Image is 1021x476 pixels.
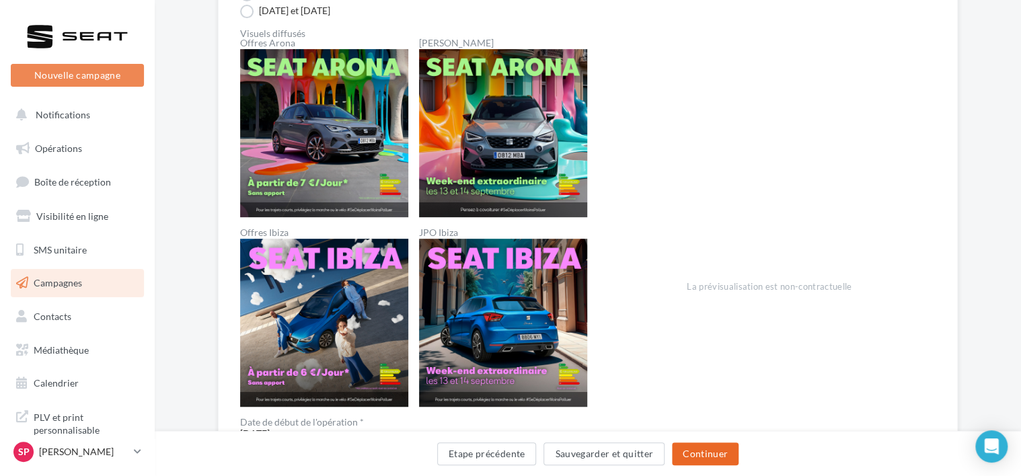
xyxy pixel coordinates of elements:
[437,442,537,465] button: Etape précédente
[8,303,147,331] a: Contacts
[543,442,665,465] button: Sauvegarder et quitter
[8,134,147,163] a: Opérations
[34,311,71,322] span: Contacts
[419,49,587,217] img: JPO Arona
[8,403,147,442] a: PLV et print personnalisable
[419,239,587,407] img: JPO Ibiza
[11,64,144,87] button: Nouvelle campagne
[36,210,108,222] span: Visibilité en ligne
[8,167,147,196] a: Boîte de réception
[34,408,139,437] span: PLV et print personnalisable
[8,202,147,231] a: Visibilité en ligne
[8,369,147,397] a: Calendrier
[11,439,144,465] a: Sp [PERSON_NAME]
[240,49,408,217] img: Offres Arona
[18,445,30,459] span: Sp
[8,101,141,129] button: Notifications
[687,276,936,293] div: La prévisualisation est non-contractuelle
[240,239,408,407] img: Offres Ibiza
[240,418,644,427] div: Date de début de l'opération *
[240,29,644,38] div: Visuels diffusés
[240,5,330,18] label: [DATE] et [DATE]
[8,236,147,264] a: SMS unitaire
[240,228,408,237] label: Offres Ibiza
[8,336,147,364] a: Médiathèque
[35,143,82,154] span: Opérations
[419,38,587,48] label: [PERSON_NAME]
[240,38,408,48] label: Offres Arona
[36,109,90,120] span: Notifications
[975,430,1008,463] div: Open Intercom Messenger
[34,243,87,255] span: SMS unitaire
[34,277,82,288] span: Campagnes
[34,176,111,188] span: Boîte de réception
[8,269,147,297] a: Campagnes
[34,377,79,389] span: Calendrier
[39,445,128,459] p: [PERSON_NAME]
[672,442,739,465] button: Continuer
[240,418,644,439] span: [DATE]
[34,344,89,356] span: Médiathèque
[419,228,587,237] label: JPO Ibiza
